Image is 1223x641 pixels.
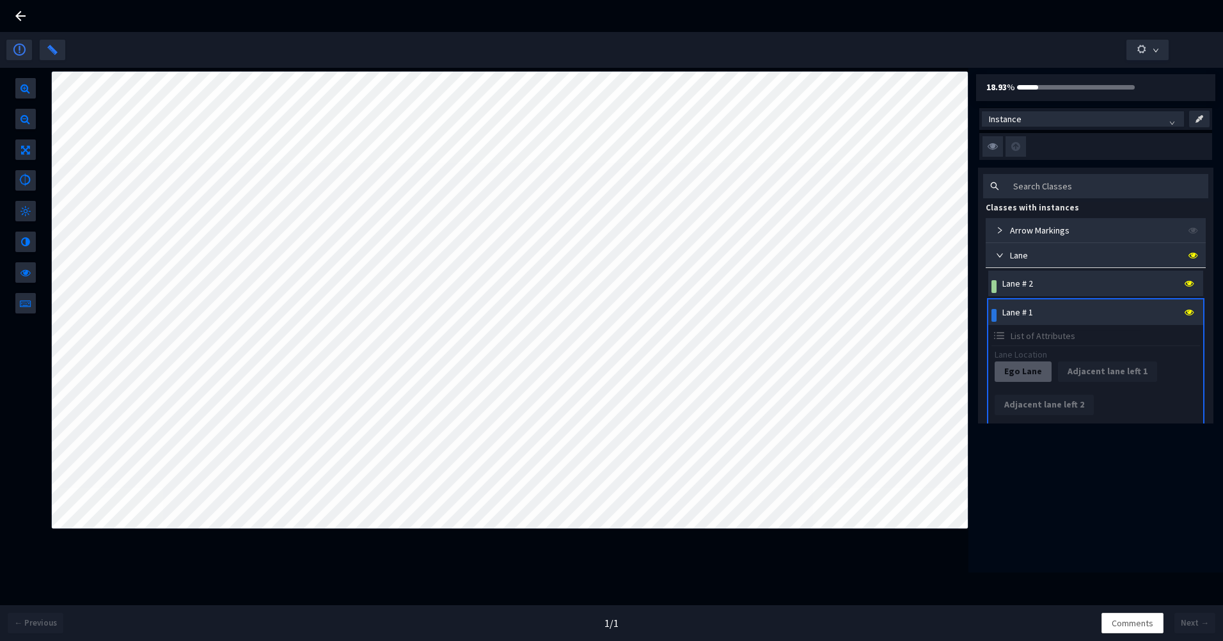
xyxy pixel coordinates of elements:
[991,248,1028,262] div: Lane
[1002,305,1033,319] div: Lane # 1
[996,226,1004,234] span: collapsed
[1004,361,1042,381] div: Ego Lane
[982,81,996,95] div: %
[1153,47,1159,54] span: down
[996,251,1004,259] span: expanded
[989,109,1177,129] span: Instance
[995,347,1197,361] div: Lane Location
[1006,136,1026,157] img: svg+xml;base64,PHN2ZyB3aWR0aD0iMzIiIGhlaWdodD0iMzIiIHZpZXdCb3g9IjAgMCAzMiAzMiIgZmlsbD0ibm9uZSIgeG...
[604,616,619,631] div: 1 / 1
[991,223,1069,237] div: Arrow Markings
[1126,40,1169,60] button: down
[1101,613,1164,633] button: Comments
[1112,616,1153,630] span: Comments
[986,218,1206,242] div: Arrow Markings
[986,243,1206,267] div: Lane
[982,136,1003,157] img: svg+xml;base64,PHN2ZyB3aWR0aD0iMzIiIGhlaWdodD0iMzIiIHZpZXdCb3g9IjAgMCAzMiAzMiIgZmlsbD0ibm9uZSIgeG...
[982,81,1007,93] b: 18.93
[1174,613,1215,633] button: Next →
[1006,177,1208,196] input: Search Classes
[1068,361,1148,381] div: Adjacent lane left 1
[1011,329,1075,343] span: List of Attributes
[1002,276,1033,290] div: Lane # 2
[1004,395,1084,414] div: Adjacent lane left 2
[990,182,999,191] span: search
[994,332,1004,339] img: svg+xml;base64,PD94bWwgdmVyc2lvbj0iMS4wIiBlbmNvZGluZz0iVVRGLTgiPz4KPHN2ZyB3aWR0aD0iMTZweCIgaGVpZ2...
[1195,111,1203,127] img: svg+xml;base64,PHN2ZyB3aWR0aD0iMzAuMDc4MDUzIiBoZWlnaHQ9IjI5Ljk5OTkyOCIgdmlld0JveD0iMC4wMDAwMDAgLT...
[986,202,1213,214] div: Classes with instances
